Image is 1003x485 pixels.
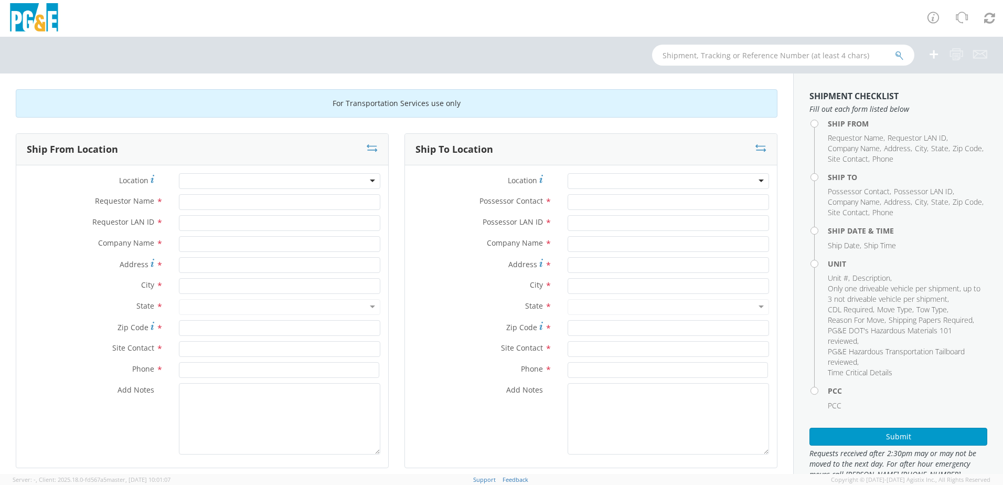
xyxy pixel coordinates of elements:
h4: Unit [828,260,987,268]
h4: Ship To [828,173,987,181]
span: Add Notes [118,385,154,395]
span: Address [884,143,911,153]
span: Fill out each form listed below [809,104,987,114]
li: , [877,304,914,315]
span: Address [120,259,148,269]
a: Feedback [503,476,528,483]
span: Requestor LAN ID [888,133,946,143]
span: Client: 2025.18.0-fd567a5 [39,476,170,483]
input: Shipment, Tracking or Reference Number (at least 4 chars) [652,45,914,66]
span: Reason For Move [828,315,884,325]
span: City [530,280,543,290]
span: Requestor Name [95,196,154,206]
span: State [136,301,154,311]
span: PG&E Hazardous Transportation Tailboard reviewed [828,346,965,367]
li: , [884,197,912,207]
span: Ship Time [864,240,896,250]
span: Time Critical Details [828,367,892,377]
li: , [915,197,929,207]
li: , [828,325,985,346]
span: Site Contact [501,343,543,353]
span: Copyright © [DATE]-[DATE] Agistix Inc., All Rights Reserved [831,476,990,484]
li: , [828,143,881,154]
li: , [828,186,891,197]
h3: Ship To Location [415,144,493,155]
li: , [916,304,948,315]
span: Only one driveable vehicle per shipment, up to 3 not driveable vehicle per shipment [828,283,980,304]
span: Phone [872,207,893,217]
span: Zip Code [953,197,982,207]
li: , [915,143,929,154]
span: City [915,197,927,207]
button: Submit [809,428,987,446]
span: Possessor LAN ID [483,217,543,227]
li: , [828,154,870,164]
strong: Shipment Checklist [809,90,899,102]
li: , [852,273,892,283]
span: City [915,143,927,153]
h4: Ship Date & Time [828,227,987,235]
span: Unit # [828,273,848,283]
li: , [828,315,886,325]
span: Description [852,273,890,283]
span: Move Type [877,304,912,314]
h4: PCC [828,387,987,395]
li: , [888,133,948,143]
span: State [931,143,948,153]
span: Address [884,197,911,207]
h3: Ship From Location [27,144,118,155]
span: Site Contact [828,207,868,217]
span: Company Name [98,238,154,248]
li: , [828,304,874,315]
span: Requestor Name [828,133,883,143]
li: , [931,143,950,154]
img: pge-logo-06675f144f4cfa6a6814.png [8,3,60,34]
a: Support [473,476,496,483]
li: , [894,186,954,197]
span: Requestor LAN ID [92,217,154,227]
span: State [525,301,543,311]
span: Company Name [487,238,543,248]
span: master, [DATE] 10:01:07 [106,476,170,483]
span: Location [119,175,148,185]
span: Add Notes [506,385,543,395]
span: PG&E DOT's Hazardous Materials 101 reviewed [828,325,952,346]
span: CDL Required [828,304,873,314]
li: , [828,346,985,367]
span: Phone [132,364,154,374]
li: , [953,143,984,154]
span: Zip Code [506,322,537,332]
h4: Ship From [828,120,987,128]
span: Company Name [828,143,880,153]
li: , [828,283,985,304]
li: , [828,197,881,207]
span: Phone [521,364,543,374]
li: , [828,207,870,218]
li: , [953,197,984,207]
span: Requests received after 2:30pm may or may not be moved to the next day. For after hour emergency ... [809,448,987,480]
span: Phone [872,154,893,164]
span: Site Contact [828,154,868,164]
span: City [141,280,154,290]
li: , [828,133,885,143]
span: Shipping Papers Required [889,315,973,325]
span: Location [508,175,537,185]
li: , [884,143,912,154]
li: , [931,197,950,207]
span: Ship Date [828,240,860,250]
span: Possessor LAN ID [894,186,953,196]
span: Possessor Contact [479,196,543,206]
span: Site Contact [112,343,154,353]
span: Company Name [828,197,880,207]
li: , [889,315,974,325]
span: PCC [828,400,841,410]
li: , [828,273,850,283]
span: Possessor Contact [828,186,890,196]
span: , [36,476,37,483]
span: State [931,197,948,207]
li: , [828,240,861,251]
div: For Transportation Services use only [16,89,777,118]
span: Server: - [13,476,37,483]
span: Tow Type [916,304,947,314]
span: Zip Code [953,143,982,153]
